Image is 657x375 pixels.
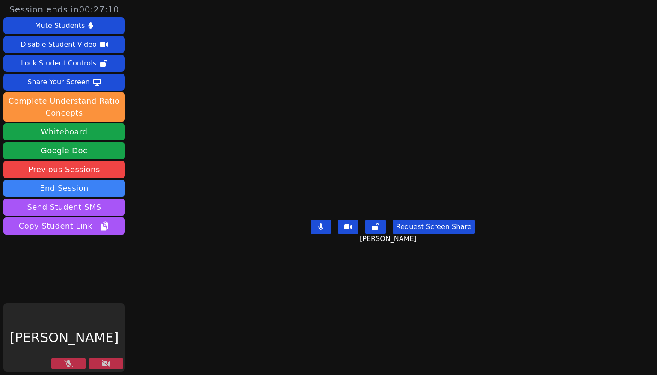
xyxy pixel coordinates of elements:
div: Share Your Screen [27,75,90,89]
div: Mute Students [35,19,85,33]
a: Previous Sessions [3,161,125,178]
button: Whiteboard [3,123,125,140]
button: End Session [3,180,125,197]
span: Session ends in [9,3,119,15]
button: Request Screen Share [393,220,475,234]
span: [PERSON_NAME] [360,234,419,244]
a: Google Doc [3,142,125,159]
button: Copy Student Link [3,217,125,235]
div: Lock Student Controls [21,57,96,70]
button: Send Student SMS [3,199,125,216]
button: Complete Understand Ratio Concepts [3,92,125,122]
button: Lock Student Controls [3,55,125,72]
button: Mute Students [3,17,125,34]
button: Share Your Screen [3,74,125,91]
button: Disable Student Video [3,36,125,53]
div: Disable Student Video [21,38,96,51]
time: 00:27:10 [79,4,119,15]
div: [PERSON_NAME] [3,303,125,372]
span: Copy Student Link [19,220,109,232]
